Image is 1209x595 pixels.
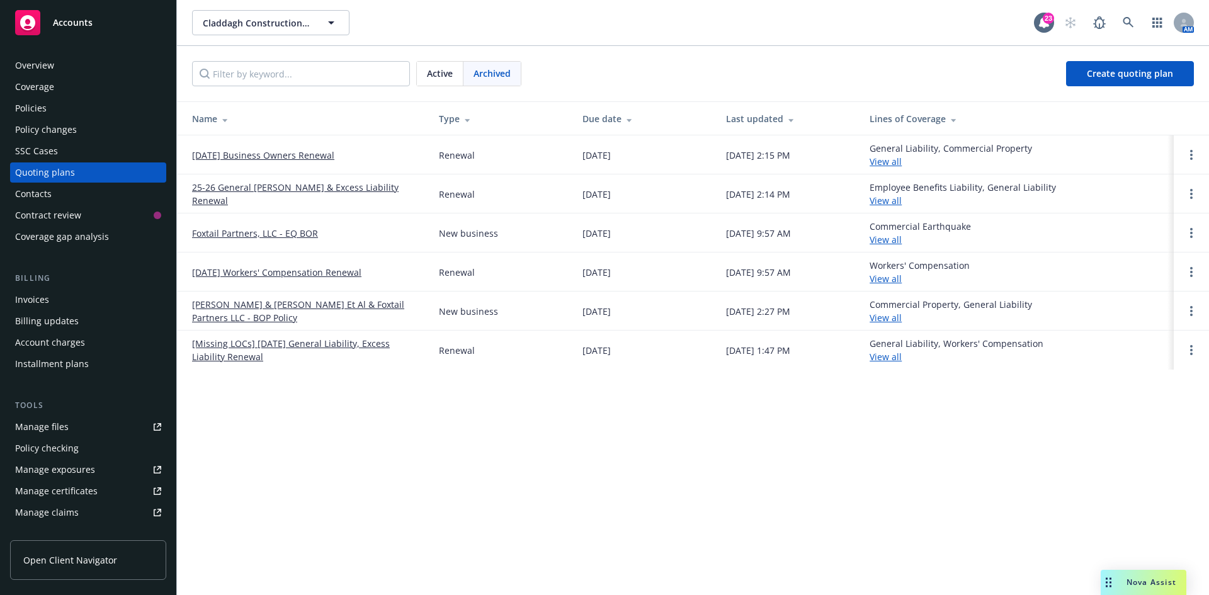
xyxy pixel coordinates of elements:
[1184,343,1199,358] a: Open options
[15,460,95,480] div: Manage exposures
[192,181,419,207] a: 25-26 General [PERSON_NAME] & Excess Liability Renewal
[10,460,166,480] a: Manage exposures
[15,77,54,97] div: Coverage
[870,337,1043,363] div: General Liability, Workers' Compensation
[582,149,611,162] div: [DATE]
[15,55,54,76] div: Overview
[15,227,109,247] div: Coverage gap analysis
[10,77,166,97] a: Coverage
[192,61,410,86] input: Filter by keyword...
[1184,225,1199,241] a: Open options
[10,227,166,247] a: Coverage gap analysis
[15,290,49,310] div: Invoices
[1087,67,1173,79] span: Create quoting plan
[1087,10,1112,35] a: Report a Bug
[439,344,475,357] div: Renewal
[192,10,349,35] button: Claddagh Construction, Inc.
[726,266,791,279] div: [DATE] 9:57 AM
[1066,61,1194,86] a: Create quoting plan
[15,524,74,544] div: Manage BORs
[1184,186,1199,201] a: Open options
[15,481,98,501] div: Manage certificates
[192,149,334,162] a: [DATE] Business Owners Renewal
[726,188,790,201] div: [DATE] 2:14 PM
[15,332,85,353] div: Account charges
[582,266,611,279] div: [DATE]
[870,142,1032,168] div: General Liability, Commercial Property
[1101,570,1116,595] div: Drag to move
[15,354,89,374] div: Installment plans
[870,273,902,285] a: View all
[15,417,69,437] div: Manage files
[10,438,166,458] a: Policy checking
[15,311,79,331] div: Billing updates
[15,502,79,523] div: Manage claims
[10,205,166,225] a: Contract review
[726,149,790,162] div: [DATE] 2:15 PM
[1145,10,1170,35] a: Switch app
[870,312,902,324] a: View all
[870,259,970,285] div: Workers' Compensation
[1043,13,1054,24] div: 23
[15,205,81,225] div: Contract review
[1116,10,1141,35] a: Search
[582,112,706,125] div: Due date
[10,184,166,204] a: Contacts
[15,141,58,161] div: SSC Cases
[726,344,790,357] div: [DATE] 1:47 PM
[582,188,611,201] div: [DATE]
[726,227,791,240] div: [DATE] 9:57 AM
[192,298,419,324] a: [PERSON_NAME] & [PERSON_NAME] Et Al & Foxtail Partners LLC - BOP Policy
[10,98,166,118] a: Policies
[582,227,611,240] div: [DATE]
[10,120,166,140] a: Policy changes
[192,337,419,363] a: [Missing LOCs] [DATE] General Liability, Excess Liability Renewal
[192,112,419,125] div: Name
[726,305,790,318] div: [DATE] 2:27 PM
[10,332,166,353] a: Account charges
[1184,147,1199,162] a: Open options
[10,311,166,331] a: Billing updates
[10,399,166,412] div: Tools
[870,220,971,246] div: Commercial Earthquake
[439,266,475,279] div: Renewal
[1184,303,1199,319] a: Open options
[726,112,849,125] div: Last updated
[1184,264,1199,280] a: Open options
[10,524,166,544] a: Manage BORs
[203,16,312,30] span: Claddagh Construction, Inc.
[15,184,52,204] div: Contacts
[10,290,166,310] a: Invoices
[10,141,166,161] a: SSC Cases
[1101,570,1186,595] button: Nova Assist
[427,67,453,80] span: Active
[582,344,611,357] div: [DATE]
[439,112,562,125] div: Type
[870,156,902,167] a: View all
[10,55,166,76] a: Overview
[439,305,498,318] div: New business
[10,481,166,501] a: Manage certificates
[870,234,902,246] a: View all
[439,188,475,201] div: Renewal
[10,354,166,374] a: Installment plans
[15,98,47,118] div: Policies
[870,112,1164,125] div: Lines of Coverage
[192,227,318,240] a: Foxtail Partners, LLC - EQ BOR
[23,553,117,567] span: Open Client Navigator
[10,502,166,523] a: Manage claims
[1058,10,1083,35] a: Start snowing
[10,272,166,285] div: Billing
[10,5,166,40] a: Accounts
[474,67,511,80] span: Archived
[10,417,166,437] a: Manage files
[870,351,902,363] a: View all
[15,162,75,183] div: Quoting plans
[1127,577,1176,587] span: Nova Assist
[870,195,902,207] a: View all
[15,120,77,140] div: Policy changes
[582,305,611,318] div: [DATE]
[870,181,1056,207] div: Employee Benefits Liability, General Liability
[192,266,361,279] a: [DATE] Workers' Compensation Renewal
